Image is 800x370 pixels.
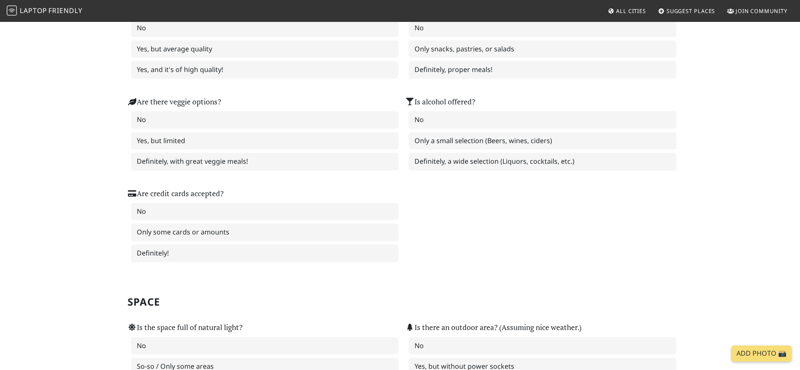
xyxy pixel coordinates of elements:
[616,7,646,15] span: All Cities
[667,7,715,15] span: Suggest Places
[131,337,399,355] label: No
[409,153,676,170] label: Definitely, a wide selection (Liquors, cocktails, etc.)
[131,19,399,37] label: No
[409,111,676,129] label: No
[131,40,399,58] label: Yes, but average quality
[409,132,676,150] label: Only a small selection (Beers, wines, ciders)
[20,6,47,15] span: Laptop
[655,3,719,19] a: Suggest Places
[405,96,475,108] label: Is alcohol offered?
[128,188,223,200] label: Are credit cards accepted?
[409,337,676,355] label: No
[131,203,399,221] label: No
[736,7,787,15] span: Join Community
[131,224,399,241] label: Only some cards or amounts
[409,61,676,79] label: Definitely, proper meals!
[7,4,82,19] a: LaptopFriendly LaptopFriendly
[131,245,399,262] label: Definitely!
[128,96,221,108] label: Are there veggie options?
[405,322,582,333] label: Is there an outdoor area? (Assuming nice weather.)
[604,3,649,19] a: All Cities
[724,3,791,19] a: Join Community
[131,111,399,129] label: No
[131,132,399,150] label: Yes, but limited
[409,40,676,58] label: Only snacks, pastries, or salads
[48,6,82,15] span: Friendly
[128,296,673,308] h2: Space
[131,153,399,170] label: Definitely, with great veggie meals!
[7,5,17,16] img: LaptopFriendly
[128,322,242,333] label: Is the space full of natural light?
[409,19,676,37] label: No
[131,61,399,79] label: Yes, and it's of high quality!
